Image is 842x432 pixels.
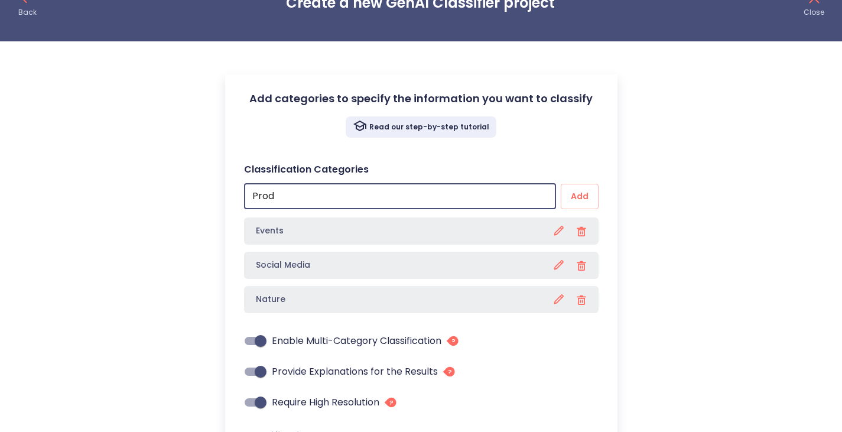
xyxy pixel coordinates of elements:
[272,334,441,348] span: Enable Multi-Category Classification
[256,226,546,236] h4: Events
[369,122,489,132] p: Read our step-by-step tutorial
[244,164,599,176] h4: Classification Categories
[571,290,591,310] button: Remove
[561,184,599,209] button: Add
[256,260,546,270] h4: Social Media
[804,8,824,17] p: Close
[570,189,589,204] span: Add
[272,365,438,379] span: Provide Explanations for the Results
[451,336,456,346] tspan: ?
[256,294,546,304] h4: Nature
[571,255,591,275] button: Remove
[272,395,379,410] span: Require High Resolution
[448,367,452,376] tspan: ?
[571,221,591,241] button: Remove
[551,223,567,239] button: Edit
[244,184,556,209] input: Enter category name
[18,8,37,17] p: Back
[389,398,394,407] tspan: ?
[551,291,567,307] button: Edit
[249,92,593,105] h3: Add categories to specify the information you want to classify
[551,257,567,273] button: Edit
